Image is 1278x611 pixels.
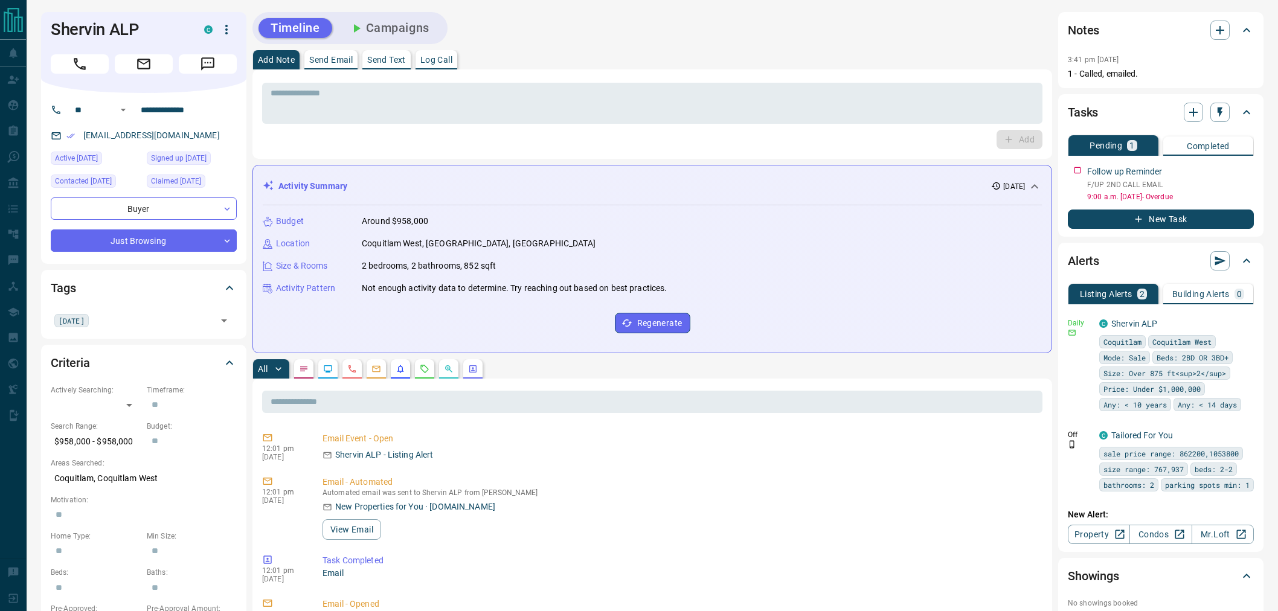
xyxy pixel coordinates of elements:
p: [DATE] [262,575,304,583]
svg: Opportunities [444,364,454,374]
p: Building Alerts [1172,290,1230,298]
p: 3:41 pm [DATE] [1068,56,1119,64]
button: New Task [1068,210,1254,229]
div: Criteria [51,348,237,377]
p: 9:00 a.m. [DATE] - Overdue [1087,191,1254,202]
button: View Email [323,519,381,540]
p: Daily [1068,318,1092,328]
p: Around $958,000 [362,215,428,228]
span: Size: Over 875 ft<sup>2</sup> [1103,367,1226,379]
span: Any: < 10 years [1103,398,1167,411]
p: Send Text [367,56,406,64]
span: bathrooms: 2 [1103,479,1154,491]
a: [EMAIL_ADDRESS][DOMAIN_NAME] [83,130,220,140]
span: Price: Under $1,000,000 [1103,383,1201,395]
a: Condos [1129,525,1192,544]
p: 2 [1140,290,1145,298]
svg: Calls [347,364,357,374]
p: 12:01 pm [262,566,304,575]
div: Just Browsing [51,229,237,252]
p: 1 [1129,141,1134,150]
p: Actively Searching: [51,385,141,395]
div: Tags [51,274,237,302]
p: New Properties for You · [DOMAIN_NAME] [335,501,495,513]
h2: Tasks [1068,103,1098,122]
div: Tasks [1068,98,1254,127]
p: 0 [1237,290,1242,298]
p: 2 bedrooms, 2 bathrooms, 852 sqft [362,260,496,272]
p: All [258,365,268,373]
span: sale price range: 862200,1053800 [1103,447,1239,459]
span: parking spots min: 1 [1165,479,1250,491]
span: Mode: Sale [1103,351,1146,363]
p: Budget [276,215,304,228]
p: Min Size: [147,531,237,542]
p: Location [276,237,310,250]
p: Search Range: [51,421,141,432]
p: Send Email [309,56,353,64]
p: Email [323,567,1038,580]
svg: Push Notification Only [1068,440,1076,449]
p: Home Type: [51,531,141,542]
button: Timeline [258,18,332,38]
p: Coquitlam West, [GEOGRAPHIC_DATA], [GEOGRAPHIC_DATA] [362,237,596,250]
a: Tailored For You [1111,430,1173,440]
div: condos.ca [1099,319,1108,328]
p: Add Note [258,56,295,64]
h2: Tags [51,278,75,298]
p: 12:01 pm [262,488,304,496]
div: Sat Oct 11 2025 [51,174,141,191]
p: [DATE] [262,496,304,505]
p: Completed [1187,142,1230,150]
svg: Emails [371,364,381,374]
p: Timeframe: [147,385,237,395]
div: Sat Oct 11 2025 [147,152,237,168]
p: Email - Opened [323,598,1038,610]
span: Active [DATE] [55,152,98,164]
p: Coquitlam, Coquitlam West [51,469,237,488]
h2: Criteria [51,353,90,373]
div: Alerts [1068,246,1254,275]
p: 12:01 pm [262,444,304,453]
p: Follow up Reminder [1087,165,1162,178]
p: Activity Pattern [276,282,335,295]
p: Activity Summary [278,180,347,193]
p: Pending [1090,141,1122,150]
p: Not enough activity data to determine. Try reaching out based on best practices. [362,282,667,295]
p: Task Completed [323,554,1038,567]
svg: Lead Browsing Activity [323,364,333,374]
div: Buyer [51,197,237,220]
h2: Showings [1068,566,1119,586]
p: Email - Automated [323,476,1038,488]
span: Any: < 14 days [1178,398,1237,411]
p: Log Call [420,56,452,64]
p: New Alert: [1068,508,1254,521]
div: condos.ca [1099,431,1108,440]
p: F/UP 2ND CALL EMAIL [1087,179,1254,190]
span: Message [179,54,237,74]
svg: Notes [299,364,309,374]
p: Budget: [147,421,237,432]
span: Contacted [DATE] [55,175,112,187]
div: Notes [1068,16,1254,45]
p: $958,000 - $958,000 [51,432,141,452]
a: Mr.Loft [1192,525,1254,544]
button: Regenerate [615,313,690,333]
p: Baths: [147,567,237,578]
div: Showings [1068,561,1254,590]
p: Shervin ALP - Listing Alert [335,449,434,461]
p: Email Event - Open [323,432,1038,445]
h1: Shervin ALP [51,20,186,39]
button: Open [116,103,130,117]
span: Coquitlam [1103,336,1142,348]
span: Email [115,54,173,74]
p: 1 - Called, emailed. [1068,68,1254,80]
p: Size & Rooms [276,260,328,272]
div: Sat Oct 11 2025 [147,174,237,191]
h2: Notes [1068,21,1099,40]
span: Claimed [DATE] [151,175,201,187]
p: Off [1068,429,1092,440]
span: beds: 2-2 [1195,463,1233,475]
div: Sat Oct 11 2025 [51,152,141,168]
a: Property [1068,525,1130,544]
